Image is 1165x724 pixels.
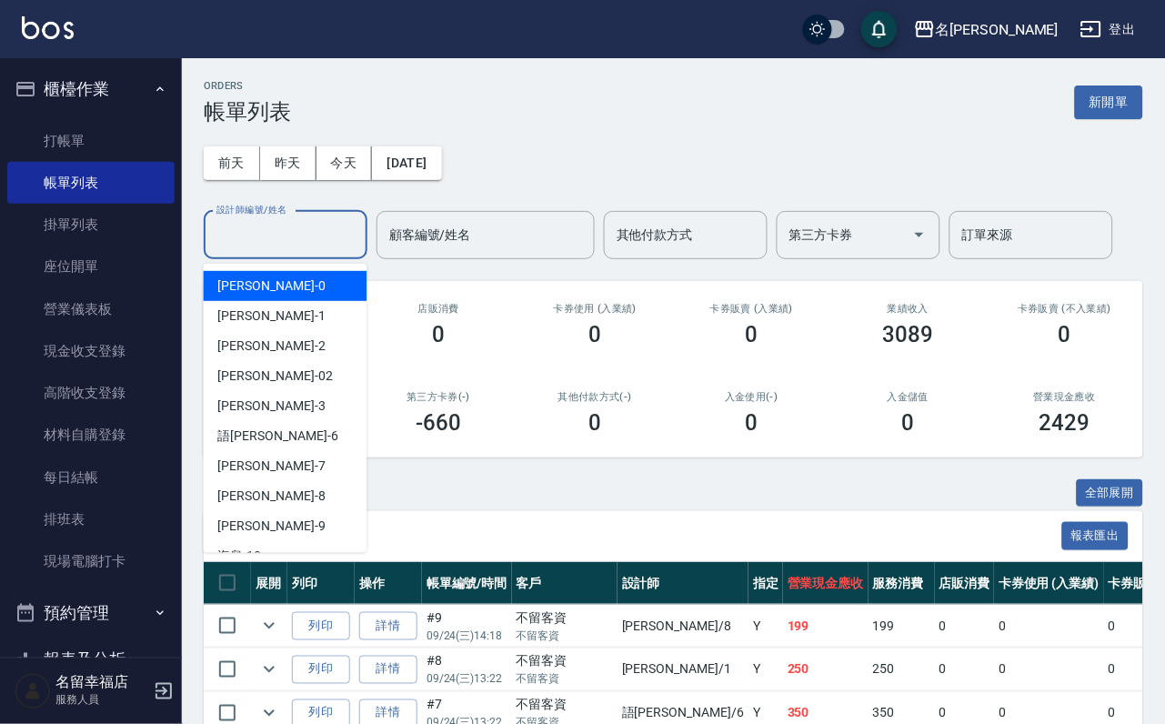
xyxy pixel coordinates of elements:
[512,562,618,605] th: 客戶
[218,367,333,386] span: [PERSON_NAME] -02
[869,649,935,691] td: 250
[422,605,512,648] td: #9
[204,99,291,125] h3: 帳單列表
[994,649,1104,691] td: 0
[204,146,260,180] button: 前天
[1075,93,1143,110] a: 新開單
[218,547,262,566] span: 海龜 -10
[746,322,758,347] h3: 0
[1075,85,1143,119] button: 新開單
[7,414,175,456] a: 材料自購登錄
[7,637,175,684] button: 報表及分析
[7,65,175,113] button: 櫃檯作業
[869,562,935,605] th: 服務消費
[748,605,783,648] td: Y
[292,656,350,684] button: 列印
[359,612,417,640] a: 詳情
[852,303,965,315] h2: 業績收入
[7,288,175,330] a: 營業儀表板
[7,330,175,372] a: 現金收支登錄
[883,322,934,347] h3: 3089
[905,220,934,249] button: Open
[422,562,512,605] th: 帳單編號/時間
[783,562,869,605] th: 營業現金應收
[517,608,613,628] div: 不留客資
[218,307,326,326] span: [PERSON_NAME] -1
[783,605,869,648] td: 199
[226,528,1062,546] span: 訂單列表
[216,203,287,216] label: 設計師編號/姓名
[936,18,1059,41] div: 名[PERSON_NAME]
[618,605,748,648] td: [PERSON_NAME] /8
[588,410,601,436] h3: 0
[1077,479,1144,508] button: 全部展開
[355,562,422,605] th: 操作
[861,11,898,47] button: save
[618,562,748,605] th: 設計師
[218,337,326,356] span: [PERSON_NAME] -2
[359,656,417,684] a: 詳情
[907,11,1066,48] button: 名[PERSON_NAME]
[748,649,783,691] td: Y
[55,692,148,709] p: 服務人員
[994,562,1104,605] th: 卡券使用 (入業績)
[1062,527,1130,544] a: 報表匯出
[256,656,283,683] button: expand row
[517,628,613,644] p: 不留客資
[218,517,326,536] span: [PERSON_NAME] -9
[517,696,613,715] div: 不留客資
[218,487,326,506] span: [PERSON_NAME] -8
[7,204,175,246] a: 掛單列表
[588,322,601,347] h3: 0
[218,277,326,296] span: [PERSON_NAME] -0
[427,671,507,688] p: 09/24 (三) 13:22
[427,628,507,644] p: 09/24 (三) 14:18
[7,120,175,162] a: 打帳單
[15,673,51,709] img: Person
[7,457,175,498] a: 每日結帳
[7,589,175,637] button: 預約管理
[538,391,651,403] h2: 其他付款方式(-)
[292,612,350,640] button: 列印
[538,303,651,315] h2: 卡券使用 (入業績)
[783,649,869,691] td: 250
[382,303,495,315] h2: 店販消費
[218,457,326,476] span: [PERSON_NAME] -7
[416,410,461,436] h3: -660
[1009,391,1121,403] h2: 營業現金應收
[7,498,175,540] a: 排班表
[432,322,445,347] h3: 0
[994,605,1104,648] td: 0
[746,410,758,436] h3: 0
[1039,410,1090,436] h3: 2429
[7,540,175,582] a: 現場電腦打卡
[748,562,783,605] th: 指定
[517,671,613,688] p: 不留客資
[935,649,995,691] td: 0
[382,391,495,403] h2: 第三方卡券(-)
[55,674,148,692] h5: 名留幸福店
[260,146,316,180] button: 昨天
[1062,522,1130,550] button: 報表匯出
[517,652,613,671] div: 不留客資
[935,605,995,648] td: 0
[22,16,74,39] img: Logo
[7,162,175,204] a: 帳單列表
[7,372,175,414] a: 高階收支登錄
[695,303,808,315] h2: 卡券販賣 (入業績)
[695,391,808,403] h2: 入金使用(-)
[251,562,287,605] th: 展開
[218,427,338,446] span: 語[PERSON_NAME] -6
[869,605,935,648] td: 199
[218,397,326,416] span: [PERSON_NAME] -3
[7,246,175,287] a: 座位開單
[1009,303,1121,315] h2: 卡券販賣 (不入業績)
[1073,13,1143,46] button: 登出
[256,612,283,639] button: expand row
[422,649,512,691] td: #8
[852,391,965,403] h2: 入金儲值
[287,562,355,605] th: 列印
[902,410,915,436] h3: 0
[372,146,441,180] button: [DATE]
[935,562,995,605] th: 店販消費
